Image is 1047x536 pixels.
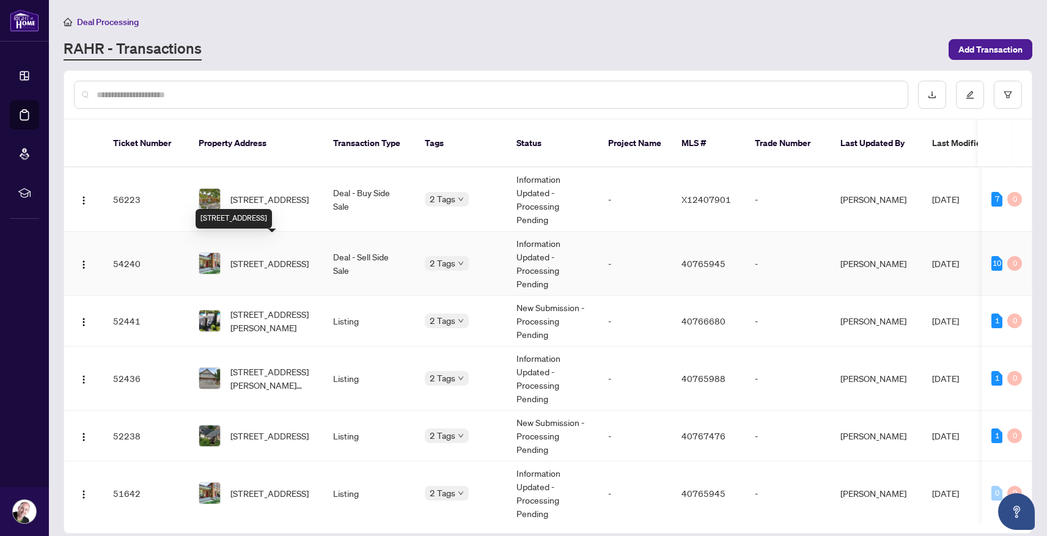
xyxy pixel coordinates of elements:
span: down [458,196,464,202]
td: Listing [323,411,415,461]
div: 1 [991,428,1002,443]
span: down [458,260,464,266]
th: MLS # [672,120,745,167]
button: Logo [74,426,94,446]
img: logo [10,9,39,32]
img: thumbnail-img [199,189,220,210]
span: down [458,318,464,324]
span: [STREET_ADDRESS][PERSON_NAME][PERSON_NAME] [230,365,314,392]
span: down [458,433,464,439]
td: Information Updated - Processing Pending [507,232,598,296]
img: Logo [79,260,89,270]
span: [DATE] [932,194,959,205]
div: 0 [1007,428,1022,443]
td: 56223 [103,167,189,232]
td: 54240 [103,232,189,296]
div: 0 [1007,256,1022,271]
td: - [745,461,831,526]
td: - [598,347,672,411]
button: Add Transaction [949,39,1032,60]
td: Listing [323,461,415,526]
img: thumbnail-img [199,483,220,504]
td: Listing [323,296,415,347]
td: - [598,296,672,347]
th: Ticket Number [103,120,189,167]
div: 10 [991,256,1002,271]
a: RAHR - Transactions [64,39,202,61]
img: Logo [79,375,89,384]
td: 52436 [103,347,189,411]
span: 40767476 [681,430,726,441]
span: X12407901 [681,194,731,205]
button: Open asap [998,493,1035,530]
span: 40765945 [681,258,726,269]
th: Last Updated By [831,120,922,167]
td: Information Updated - Processing Pending [507,461,598,526]
div: 7 [991,192,1002,207]
td: - [598,232,672,296]
img: Logo [79,317,89,327]
span: download [928,90,936,99]
span: Deal Processing [77,17,139,28]
td: Deal - Buy Side Sale [323,167,415,232]
span: filter [1004,90,1012,99]
td: Information Updated - Processing Pending [507,167,598,232]
button: edit [956,81,984,109]
th: Tags [415,120,507,167]
div: 0 [1007,371,1022,386]
td: New Submission - Processing Pending [507,296,598,347]
span: down [458,375,464,381]
td: - [598,167,672,232]
div: 1 [991,371,1002,386]
span: 2 Tags [430,314,455,328]
td: New Submission - Processing Pending [507,411,598,461]
td: 52238 [103,411,189,461]
th: Last Modified Date [922,120,1032,167]
td: - [745,411,831,461]
button: Logo [74,311,94,331]
div: [STREET_ADDRESS] [196,209,272,229]
span: 40765988 [681,373,726,384]
span: [DATE] [932,488,959,499]
span: Last Modified Date [932,136,1007,150]
button: download [918,81,946,109]
span: 2 Tags [430,486,455,500]
img: Logo [79,490,89,499]
td: [PERSON_NAME] [831,296,922,347]
td: - [745,232,831,296]
span: [STREET_ADDRESS] [230,486,309,500]
img: thumbnail-img [199,253,220,274]
span: 40766680 [681,315,726,326]
div: 0 [1007,314,1022,328]
td: [PERSON_NAME] [831,411,922,461]
div: 0 [991,486,1002,501]
td: [PERSON_NAME] [831,167,922,232]
img: thumbnail-img [199,310,220,331]
td: [PERSON_NAME] [831,461,922,526]
button: Logo [74,254,94,273]
span: [DATE] [932,258,959,269]
span: edit [966,90,974,99]
td: Listing [323,347,415,411]
th: Status [507,120,598,167]
img: thumbnail-img [199,368,220,389]
div: 0 [1007,486,1022,501]
div: 0 [1007,192,1022,207]
span: home [64,18,72,26]
div: 1 [991,314,1002,328]
span: down [458,490,464,496]
span: [STREET_ADDRESS] [230,257,309,270]
th: Project Name [598,120,672,167]
span: 40765945 [681,488,726,499]
td: - [598,461,672,526]
img: Profile Icon [13,500,36,523]
img: Logo [79,196,89,205]
img: Logo [79,432,89,442]
img: thumbnail-img [199,425,220,446]
th: Trade Number [745,120,831,167]
td: - [745,347,831,411]
td: Information Updated - Processing Pending [507,347,598,411]
span: 2 Tags [430,192,455,206]
td: 52441 [103,296,189,347]
td: Deal - Sell Side Sale [323,232,415,296]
